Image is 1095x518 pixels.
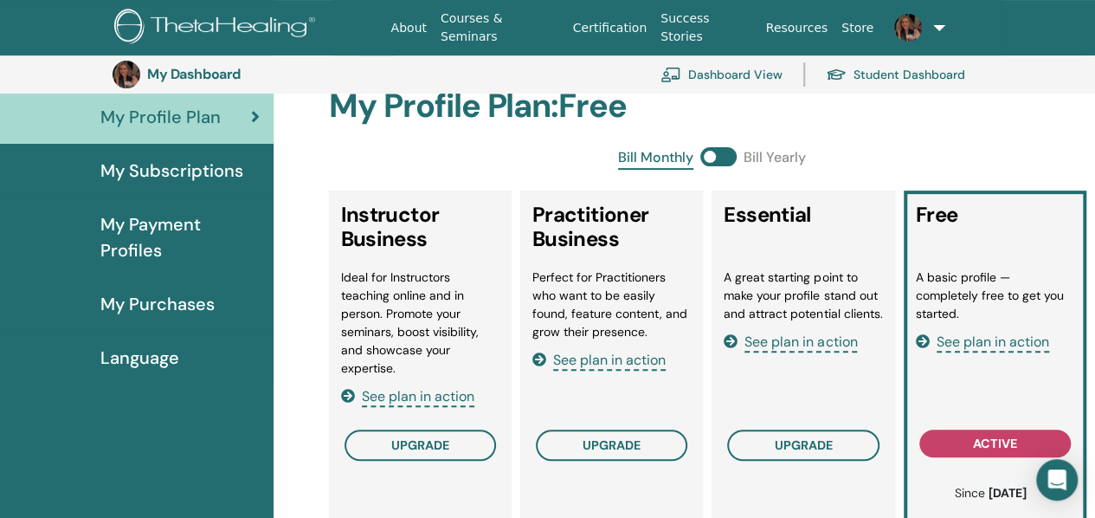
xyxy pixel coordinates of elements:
[618,147,693,170] span: Bill Monthly
[391,437,449,453] span: upgrade
[1036,459,1078,501] div: Open Intercom Messenger
[114,9,321,48] img: logo.png
[894,14,922,42] img: default.jpg
[937,333,1049,353] span: See plan in action
[660,67,681,82] img: chalkboard-teacher.svg
[660,55,783,94] a: Dashboard View
[989,485,1027,501] b: [DATE]
[100,158,243,184] span: My Subscriptions
[113,61,140,88] img: default.jpg
[345,430,496,461] button: upgrade
[919,430,1071,457] button: active
[147,66,320,82] h3: My Dashboard
[532,351,666,369] a: See plan in action
[744,147,806,170] span: Bill Yearly
[341,269,499,378] li: Ideal for Instructors teaching online and in person. Promote your seminars, boost visibility, and...
[727,430,879,461] button: upgrade
[583,437,641,453] span: upgrade
[100,345,179,371] span: Language
[916,333,1049,351] a: See plan in action
[434,3,566,53] a: Courses & Seminars
[724,269,882,323] li: A great starting point to make your profile stand out and attract potential clients.
[654,3,758,53] a: Success Stories
[553,351,666,371] span: See plan in action
[973,436,1017,451] span: active
[924,484,1057,502] p: Since
[834,12,880,44] a: Store
[744,333,857,353] span: See plan in action
[724,333,857,351] a: See plan in action
[826,68,847,82] img: graduation-cap.svg
[384,12,434,44] a: About
[100,291,215,317] span: My Purchases
[362,387,474,407] span: See plan in action
[916,269,1074,323] li: A basic profile — completely free to get you started.
[100,211,260,263] span: My Payment Profiles
[826,55,965,94] a: Student Dashboard
[100,104,221,130] span: My Profile Plan
[532,269,691,341] li: Perfect for Practitioners who want to be easily found, feature content, and grow their presence.
[341,387,474,405] a: See plan in action
[774,437,832,453] span: upgrade
[536,430,687,461] button: upgrade
[566,12,654,44] a: Certification
[759,12,835,44] a: Resources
